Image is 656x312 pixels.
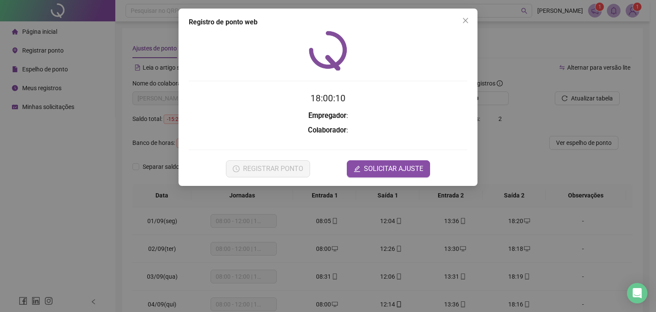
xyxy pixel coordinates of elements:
[459,14,472,27] button: Close
[462,17,469,24] span: close
[308,126,346,134] strong: Colaborador
[347,160,430,177] button: editSOLICITAR AJUSTE
[189,125,467,136] h3: :
[354,165,360,172] span: edit
[364,164,423,174] span: SOLICITAR AJUSTE
[189,110,467,121] h3: :
[309,31,347,71] img: QRPoint
[627,283,647,303] div: Open Intercom Messenger
[308,112,346,120] strong: Empregador
[226,160,310,177] button: REGISTRAR PONTO
[310,93,346,103] time: 18:00:10
[189,17,467,27] div: Registro de ponto web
